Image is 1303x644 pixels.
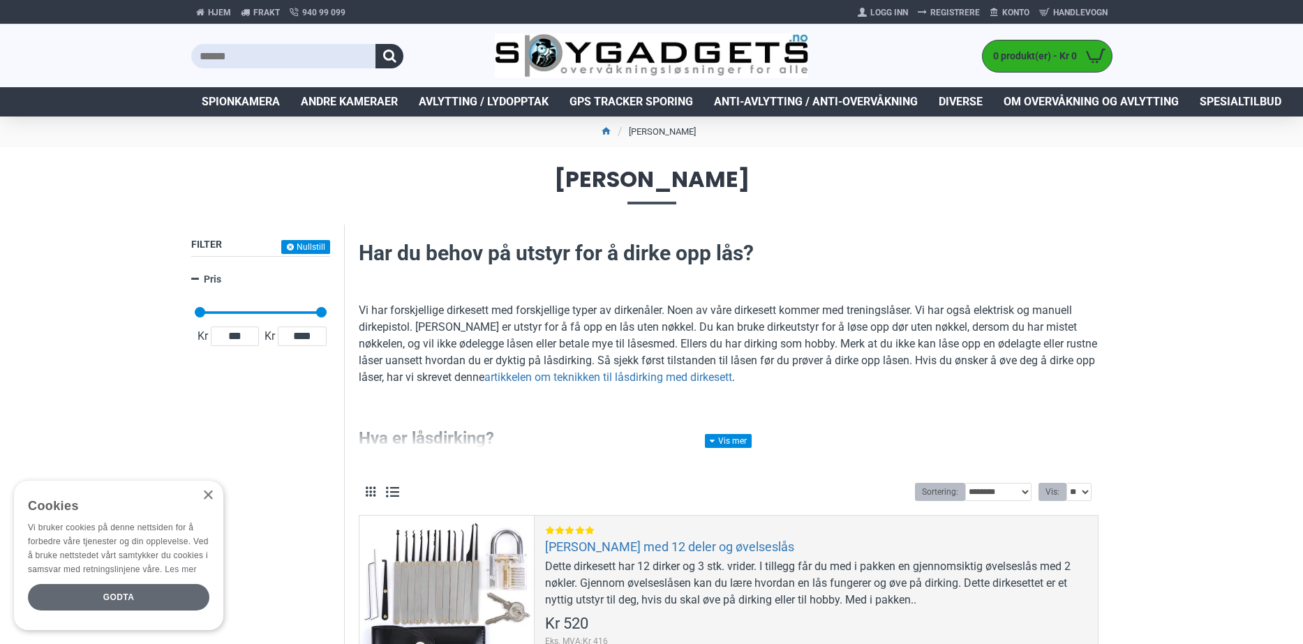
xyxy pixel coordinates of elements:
div: Godta [28,584,209,611]
span: Avlytting / Lydopptak [419,93,549,110]
a: Logg Inn [853,1,913,24]
a: GPS Tracker Sporing [559,87,703,117]
span: Anti-avlytting / Anti-overvåkning [714,93,918,110]
div: Dette dirkesett har 12 dirker og 3 stk. vrider. I tillegg får du med i pakken en gjennomsiktig øv... [545,558,1087,608]
span: GPS Tracker Sporing [569,93,693,110]
a: Pris [191,267,330,292]
span: Registrere [930,6,980,19]
span: Andre kameraer [301,93,398,110]
label: Vis: [1038,483,1066,501]
button: Nullstill [281,240,330,254]
span: Kr [262,328,278,345]
a: Andre kameraer [290,87,408,117]
span: Filter [191,239,222,250]
label: Sortering: [915,483,965,501]
span: [PERSON_NAME] [191,168,1112,204]
span: Hjem [208,6,231,19]
a: Avlytting / Lydopptak [408,87,559,117]
span: Vi bruker cookies på denne nettsiden for å forbedre våre tjenester og din opplevelse. Ved å bruke... [28,523,209,574]
span: 940 99 099 [302,6,345,19]
a: Spionkamera [191,87,290,117]
a: 0 produkt(er) - Kr 0 [983,40,1112,72]
div: Cookies [28,491,200,521]
p: Vi har forskjellige dirkesett med forskjellige typer av dirkenåler. Noen av våre dirkesett kommer... [359,302,1099,386]
a: Konto [985,1,1034,24]
span: Kr 520 [545,616,588,631]
a: Spesialtilbud [1189,87,1292,117]
img: SpyGadgets.no [495,33,808,79]
span: 0 produkt(er) - Kr 0 [983,49,1080,63]
span: Logg Inn [870,6,908,19]
span: Konto [1002,6,1029,19]
span: Handlevogn [1053,6,1108,19]
span: Om overvåkning og avlytting [1004,93,1179,110]
span: Spionkamera [202,93,280,110]
a: Diverse [928,87,993,117]
span: Kr [195,328,211,345]
a: Handlevogn [1034,1,1112,24]
div: Close [202,491,213,501]
a: Registrere [913,1,985,24]
a: artikkelen om teknikken til låsdirking med dirkesett [484,369,732,386]
span: Frakt [253,6,280,19]
a: [PERSON_NAME] med 12 deler og øvelseslås [545,539,794,555]
a: Les mer, opens a new window [165,564,196,574]
span: Spesialtilbud [1200,93,1281,110]
a: Anti-avlytting / Anti-overvåkning [703,87,928,117]
h3: Hva er låsdirking? [359,427,1099,451]
a: Om overvåkning og avlytting [993,87,1189,117]
span: Diverse [939,93,983,110]
h2: Har du behov på utstyr for å dirke opp lås? [359,239,1099,268]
